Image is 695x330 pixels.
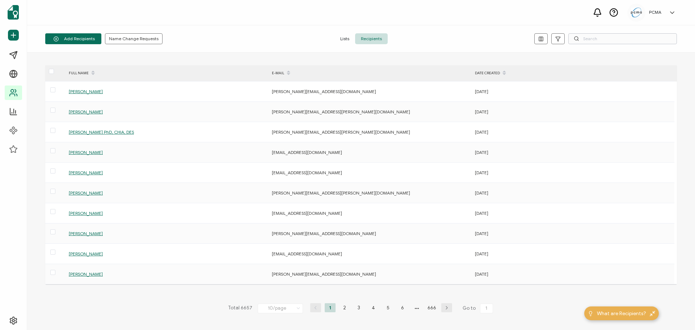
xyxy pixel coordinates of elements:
[228,303,252,313] span: Total 6657
[597,310,646,317] span: What are Recipients?
[475,129,488,135] span: [DATE]
[475,251,488,256] span: [DATE]
[272,109,410,114] span: [PERSON_NAME][EMAIL_ADDRESS][PERSON_NAME][DOMAIN_NAME]
[426,303,438,312] li: 666
[463,303,494,313] span: Go to
[272,231,376,236] span: [PERSON_NAME][EMAIL_ADDRESS][DOMAIN_NAME]
[69,109,103,114] span: [PERSON_NAME]
[69,170,103,175] span: [PERSON_NAME]
[649,10,661,15] h5: PCMA
[69,150,103,155] span: [PERSON_NAME]
[69,271,103,277] span: [PERSON_NAME]
[475,89,488,94] span: [DATE]
[69,231,103,236] span: [PERSON_NAME]
[272,89,376,94] span: [PERSON_NAME][EMAIL_ADDRESS][DOMAIN_NAME]
[475,170,488,175] span: [DATE]
[272,150,342,155] span: [EMAIL_ADDRESS][DOMAIN_NAME]
[272,170,342,175] span: [EMAIL_ADDRESS][DOMAIN_NAME]
[355,33,388,44] span: Recipients
[631,8,642,17] img: 5c892e8a-a8c9-4ab0-b501-e22bba25706e.jpg
[568,33,677,44] input: Search
[334,33,355,44] span: Lists
[475,109,488,114] span: [DATE]
[659,295,695,330] iframe: Chat Widget
[475,210,488,216] span: [DATE]
[69,89,103,94] span: [PERSON_NAME]
[354,303,365,312] li: 3
[45,33,101,44] button: Add Recipients
[272,251,342,256] span: [EMAIL_ADDRESS][DOMAIN_NAME]
[105,33,163,44] button: Name Change Requests
[69,129,134,135] span: [PERSON_NAME] PhD, CHIA, DES
[69,251,103,256] span: [PERSON_NAME]
[650,311,655,316] img: minimize-icon.svg
[272,129,410,135] span: [PERSON_NAME][EMAIL_ADDRESS][PERSON_NAME][DOMAIN_NAME]
[69,210,103,216] span: [PERSON_NAME]
[368,303,379,312] li: 4
[65,67,268,79] div: FULL NAME
[109,37,159,41] span: Name Change Requests
[339,303,350,312] li: 2
[471,67,674,79] div: DATE CREATED
[397,303,408,312] li: 6
[475,190,488,196] span: [DATE]
[272,190,410,196] span: [PERSON_NAME][EMAIL_ADDRESS][PERSON_NAME][DOMAIN_NAME]
[475,150,488,155] span: [DATE]
[272,271,376,277] span: [PERSON_NAME][EMAIL_ADDRESS][DOMAIN_NAME]
[268,67,471,79] div: E-MAIL
[258,304,303,313] input: Select
[325,303,336,312] li: 1
[475,271,488,277] span: [DATE]
[69,190,103,196] span: [PERSON_NAME]
[272,210,342,216] span: [EMAIL_ADDRESS][DOMAIN_NAME]
[475,231,488,236] span: [DATE]
[383,303,393,312] li: 5
[8,5,19,20] img: sertifier-logomark-colored.svg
